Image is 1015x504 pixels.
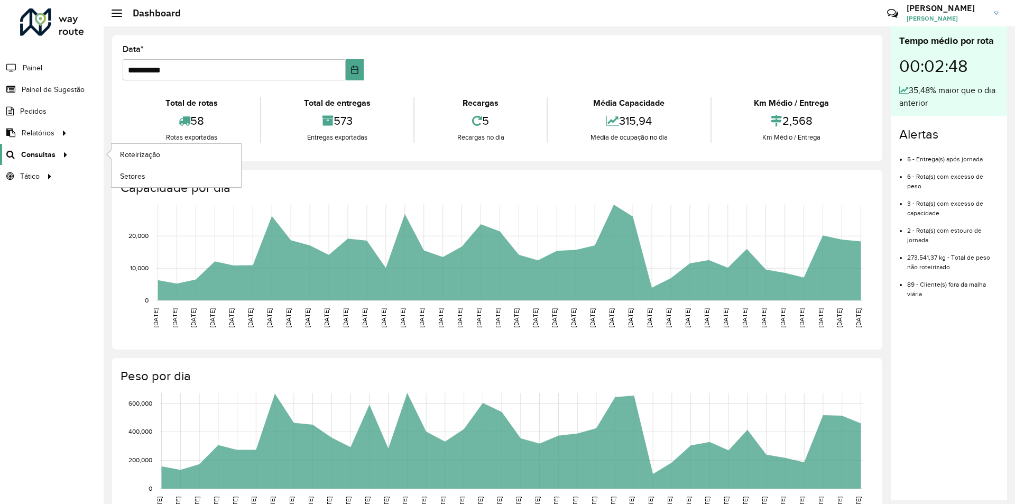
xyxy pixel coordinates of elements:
div: 5 [417,109,544,132]
text: [DATE] [646,308,653,327]
label: Data [123,43,144,56]
div: Total de rotas [125,97,257,109]
text: [DATE] [399,308,406,327]
text: [DATE] [285,308,292,327]
text: [DATE] [627,308,634,327]
text: [DATE] [665,308,672,327]
h3: [PERSON_NAME] [907,3,986,13]
text: 400,000 [128,428,152,435]
text: 10,000 [130,264,149,271]
text: 20,000 [128,232,149,239]
text: [DATE] [494,308,501,327]
a: Roteirização [112,144,241,165]
text: [DATE] [266,308,273,327]
div: 2,568 [714,109,869,132]
text: 200,000 [128,456,152,463]
div: 315,94 [550,109,707,132]
text: [DATE] [456,308,463,327]
text: [DATE] [152,308,159,327]
text: [DATE] [817,308,824,327]
text: [DATE] [323,308,330,327]
text: 600,000 [128,400,152,407]
text: [DATE] [684,308,691,327]
span: Setores [120,171,145,182]
span: Relatórios [22,127,54,139]
text: [DATE] [190,308,197,327]
text: [DATE] [703,308,710,327]
span: Painel [23,62,42,74]
span: [PERSON_NAME] [907,14,986,23]
span: Tático [20,171,40,182]
h4: Peso por dia [121,369,872,384]
text: 0 [149,485,152,492]
text: [DATE] [342,308,349,327]
text: [DATE] [741,308,748,327]
div: Tempo médio por rota [899,34,999,48]
li: 3 - Rota(s) com excesso de capacidade [907,191,999,218]
text: [DATE] [570,308,577,327]
text: [DATE] [855,308,862,327]
div: Recargas no dia [417,132,544,143]
div: Rotas exportadas [125,132,257,143]
div: Km Médio / Entrega [714,97,869,109]
div: 35,48% maior que o dia anterior [899,84,999,109]
span: Roteirização [120,149,160,160]
text: [DATE] [760,308,767,327]
a: Setores [112,166,241,187]
div: 573 [264,109,410,132]
text: [DATE] [209,308,216,327]
div: 00:02:48 [899,48,999,84]
text: [DATE] [247,308,254,327]
text: [DATE] [171,308,178,327]
h2: Dashboard [122,7,181,19]
li: 2 - Rota(s) com estouro de jornada [907,218,999,245]
li: 6 - Rota(s) com excesso de peso [907,164,999,191]
div: Média de ocupação no dia [550,132,707,143]
text: [DATE] [361,308,368,327]
text: [DATE] [589,308,596,327]
div: 58 [125,109,257,132]
text: [DATE] [836,308,843,327]
button: Choose Date [346,59,364,80]
text: [DATE] [513,308,520,327]
text: 0 [145,297,149,304]
text: [DATE] [798,308,805,327]
div: Média Capacidade [550,97,707,109]
div: Recargas [417,97,544,109]
div: Total de entregas [264,97,410,109]
text: [DATE] [380,308,387,327]
text: [DATE] [418,308,425,327]
text: [DATE] [608,308,615,327]
text: [DATE] [475,308,482,327]
span: Painel de Sugestão [22,84,85,95]
li: 5 - Entrega(s) após jornada [907,146,999,164]
text: [DATE] [304,308,311,327]
text: [DATE] [437,308,444,327]
li: 273.541,37 kg - Total de peso não roteirizado [907,245,999,272]
span: Consultas [21,149,56,160]
span: Pedidos [20,106,47,117]
a: Contato Rápido [881,2,904,25]
text: [DATE] [779,308,786,327]
text: [DATE] [551,308,558,327]
h4: Alertas [899,127,999,142]
text: [DATE] [722,308,729,327]
text: [DATE] [532,308,539,327]
li: 89 - Cliente(s) fora da malha viária [907,272,999,299]
text: [DATE] [228,308,235,327]
h4: Capacidade por dia [121,180,872,196]
div: Km Médio / Entrega [714,132,869,143]
div: Entregas exportadas [264,132,410,143]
